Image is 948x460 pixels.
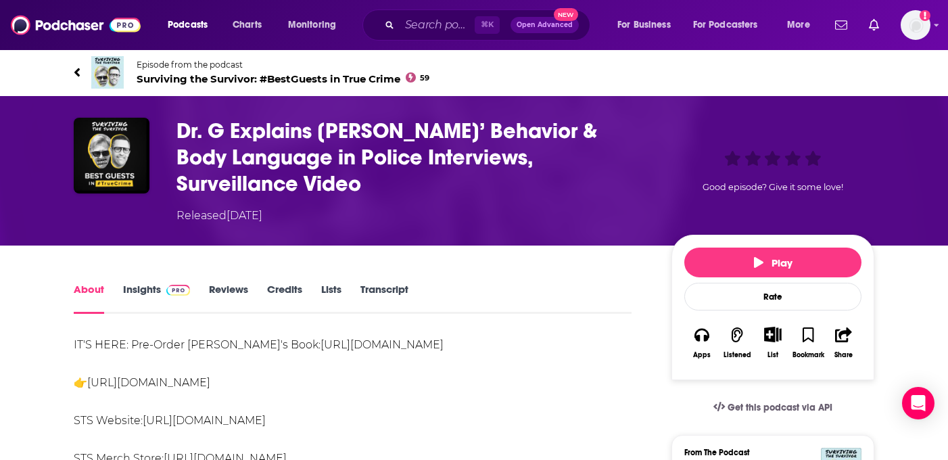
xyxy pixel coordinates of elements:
[728,402,832,413] span: Get this podcast via API
[288,16,336,34] span: Monitoring
[754,256,792,269] span: Play
[826,318,861,367] button: Share
[233,16,262,34] span: Charts
[778,14,827,36] button: open menu
[902,387,934,419] div: Open Intercom Messenger
[143,414,266,427] a: [URL][DOMAIN_NAME]
[511,17,579,33] button: Open AdvancedNew
[176,118,650,197] h1: Dr. G Explains Michelle Troconis’ Behavior & Body Language in Police Interviews, Surveillance Video
[517,22,573,28] span: Open Advanced
[267,283,302,314] a: Credits
[209,283,248,314] a: Reviews
[724,351,751,359] div: Listened
[684,14,778,36] button: open menu
[123,283,190,314] a: InsightsPodchaser Pro
[166,285,190,296] img: Podchaser Pro
[693,16,758,34] span: For Podcasters
[901,10,930,40] button: Show profile menu
[703,182,843,192] span: Good episode? Give it some love!
[684,283,861,310] div: Rate
[74,118,149,193] img: Dr. G Explains Michelle Troconis’ Behavior & Body Language in Police Interviews, Surveillance Video
[684,318,719,367] button: Apps
[375,9,603,41] div: Search podcasts, credits, & more...
[224,14,270,36] a: Charts
[137,72,429,85] span: Surviving the Survivor: #BestGuests in True Crime
[863,14,884,37] a: Show notifications dropdown
[830,14,853,37] a: Show notifications dropdown
[693,351,711,359] div: Apps
[74,56,874,89] a: Surviving the Survivor: #BestGuests in True CrimeEpisode from the podcastSurviving the Survivor: ...
[321,283,341,314] a: Lists
[475,16,500,34] span: ⌘ K
[787,16,810,34] span: More
[91,56,124,89] img: Surviving the Survivor: #BestGuests in True Crime
[279,14,354,36] button: open menu
[554,8,578,21] span: New
[920,10,930,21] svg: Add a profile image
[176,208,262,224] div: Released [DATE]
[137,60,429,70] span: Episode from the podcast
[87,376,210,389] a: [URL][DOMAIN_NAME]
[759,327,786,342] button: Show More Button
[767,350,778,359] div: List
[168,16,208,34] span: Podcasts
[158,14,225,36] button: open menu
[901,10,930,40] span: Logged in as teisenbe
[703,391,843,424] a: Get this podcast via API
[790,318,826,367] button: Bookmark
[74,283,104,314] a: About
[684,448,851,457] h3: From The Podcast
[617,16,671,34] span: For Business
[400,14,475,36] input: Search podcasts, credits, & more...
[11,12,141,38] img: Podchaser - Follow, Share and Rate Podcasts
[792,351,824,359] div: Bookmark
[608,14,688,36] button: open menu
[420,75,429,81] span: 59
[901,10,930,40] img: User Profile
[321,338,444,351] a: [URL][DOMAIN_NAME]
[834,351,853,359] div: Share
[719,318,755,367] button: Listened
[360,283,408,314] a: Transcript
[755,318,790,367] div: Show More ButtonList
[684,248,861,277] button: Play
